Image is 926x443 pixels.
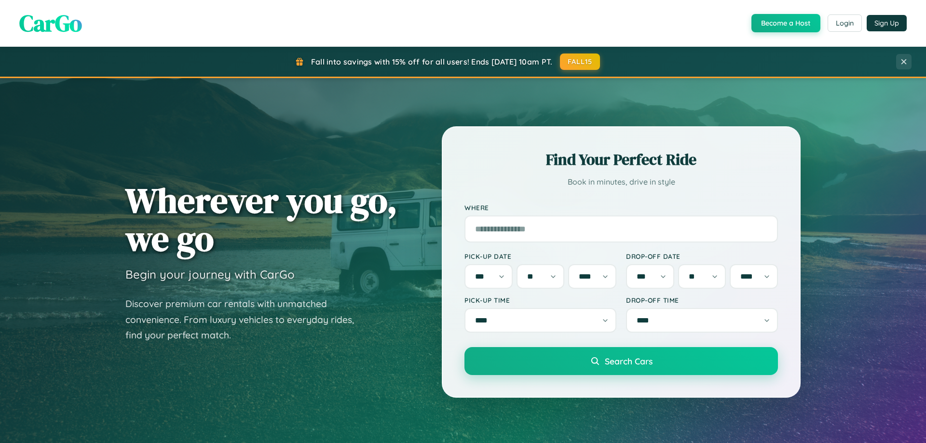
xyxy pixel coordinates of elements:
button: Login [828,14,862,32]
button: Sign Up [867,15,907,31]
label: Drop-off Time [626,296,778,304]
h3: Begin your journey with CarGo [125,267,295,282]
span: Fall into savings with 15% off for all users! Ends [DATE] 10am PT. [311,57,553,67]
h2: Find Your Perfect Ride [464,149,778,170]
label: Where [464,203,778,212]
button: Become a Host [751,14,820,32]
label: Drop-off Date [626,252,778,260]
button: FALL15 [560,54,600,70]
p: Book in minutes, drive in style [464,175,778,189]
label: Pick-up Time [464,296,616,304]
p: Discover premium car rentals with unmatched convenience. From luxury vehicles to everyday rides, ... [125,296,367,343]
h1: Wherever you go, we go [125,181,397,257]
span: CarGo [19,7,82,39]
label: Pick-up Date [464,252,616,260]
button: Search Cars [464,347,778,375]
span: Search Cars [605,356,653,366]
